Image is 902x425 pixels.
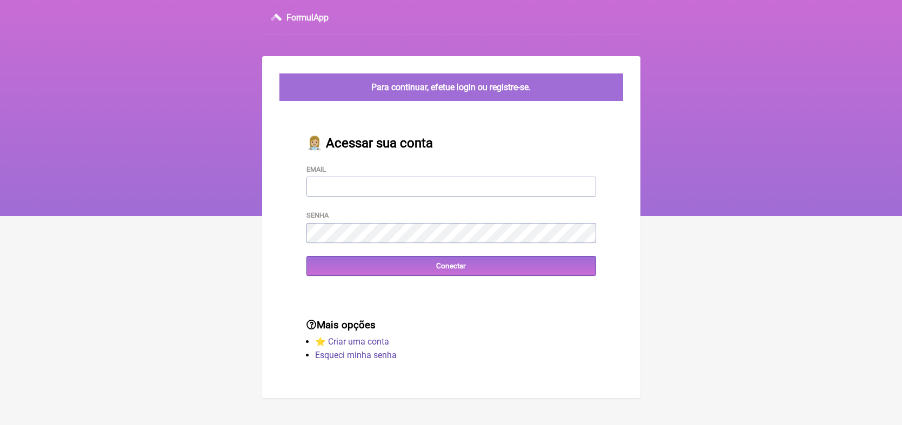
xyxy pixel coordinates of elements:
[306,136,596,151] h2: 👩🏼‍⚕️ Acessar sua conta
[306,319,596,331] h3: Mais opções
[315,336,389,347] a: ⭐️ Criar uma conta
[306,211,329,219] label: Senha
[306,165,326,173] label: Email
[306,256,596,276] input: Conectar
[315,350,397,360] a: Esqueci minha senha
[286,12,329,23] h3: FormulApp
[279,73,623,101] div: Para continuar, efetue login ou registre-se.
